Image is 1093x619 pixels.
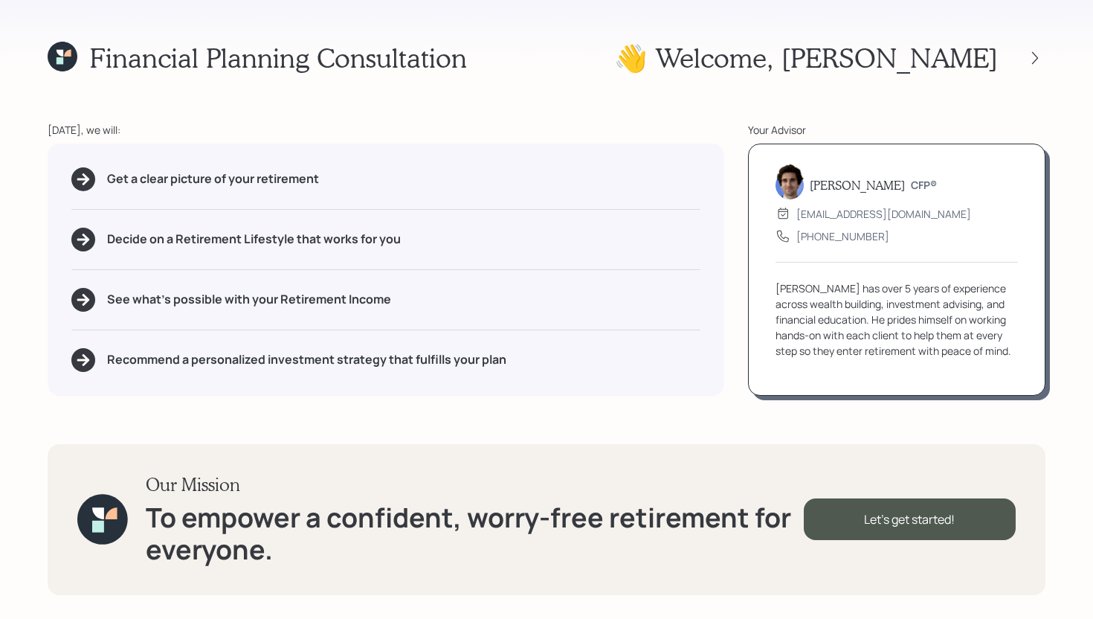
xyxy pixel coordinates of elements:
[107,292,391,307] h5: See what's possible with your Retirement Income
[614,42,998,74] h1: 👋 Welcome , [PERSON_NAME]
[146,474,804,495] h3: Our Mission
[48,122,724,138] div: [DATE], we will:
[748,122,1045,138] div: Your Advisor
[810,178,905,192] h5: [PERSON_NAME]
[804,498,1016,540] div: Let's get started!
[776,280,1018,359] div: [PERSON_NAME] has over 5 years of experience across wealth building, investment advising, and fin...
[107,232,401,246] h5: Decide on a Retirement Lifestyle that works for you
[89,42,467,74] h1: Financial Planning Consultation
[146,501,804,565] h1: To empower a confident, worry-free retirement for everyone.
[796,206,971,222] div: [EMAIL_ADDRESS][DOMAIN_NAME]
[796,228,889,244] div: [PHONE_NUMBER]
[107,172,319,186] h5: Get a clear picture of your retirement
[911,179,937,192] h6: CFP®
[776,164,804,199] img: harrison-schaefer-headshot-2.png
[107,353,506,367] h5: Recommend a personalized investment strategy that fulfills your plan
